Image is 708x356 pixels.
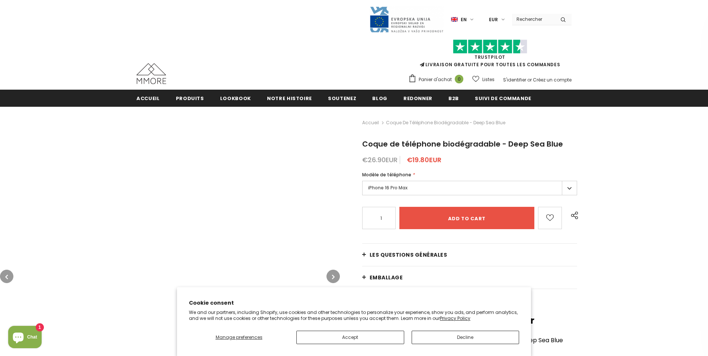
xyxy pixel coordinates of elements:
[370,251,447,259] span: Les questions générales
[362,118,379,127] a: Accueil
[482,76,495,83] span: Listes
[176,95,204,102] span: Produits
[448,90,459,106] a: B2B
[372,90,387,106] a: Blog
[220,90,251,106] a: Lookbook
[407,155,441,164] span: €19.80EUR
[408,74,467,85] a: Panier d'achat 0
[474,54,505,60] a: TrustPilot
[216,334,263,340] span: Manage preferences
[372,95,387,102] span: Blog
[386,118,505,127] span: Coque de téléphone biodégradable - Deep Sea Blue
[475,90,531,106] a: Suivi de commande
[296,331,404,344] button: Accept
[455,75,463,83] span: 0
[189,310,519,321] p: We and our partners, including Shopify, use cookies and other technologies to personalize your ex...
[362,244,577,266] a: Les questions générales
[448,95,459,102] span: B2B
[267,95,312,102] span: Notre histoire
[403,95,432,102] span: Redonner
[451,16,458,23] img: i-lang-1.png
[399,207,534,229] input: Add to cart
[527,77,532,83] span: or
[419,76,452,83] span: Panier d'achat
[512,14,555,25] input: Search Site
[6,326,44,350] inbox-online-store-chat: Shopify online store chat
[453,39,527,54] img: Faites confiance aux étoiles pilotes
[369,6,444,33] img: Javni Razpis
[362,155,398,164] span: €26.90EUR
[403,90,432,106] a: Redonner
[533,77,572,83] a: Créez un compte
[220,95,251,102] span: Lookbook
[328,95,356,102] span: soutenez
[440,315,470,321] a: Privacy Policy
[503,77,526,83] a: S'identifier
[489,16,498,23] span: EUR
[176,90,204,106] a: Produits
[136,90,160,106] a: Accueil
[362,171,411,178] span: Modèle de téléphone
[267,90,312,106] a: Notre histoire
[369,16,444,22] a: Javni Razpis
[189,299,519,307] h2: Cookie consent
[328,90,356,106] a: soutenez
[412,331,519,344] button: Decline
[408,43,572,68] span: LIVRAISON GRATUITE POUR TOUTES LES COMMANDES
[370,274,403,281] span: EMBALLAGE
[136,95,160,102] span: Accueil
[136,63,166,84] img: Cas MMORE
[472,73,495,86] a: Listes
[362,139,563,149] span: Coque de téléphone biodégradable - Deep Sea Blue
[475,95,531,102] span: Suivi de commande
[362,266,577,289] a: EMBALLAGE
[189,331,289,344] button: Manage preferences
[461,16,467,23] span: en
[362,181,577,195] label: iPhone 16 Pro Max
